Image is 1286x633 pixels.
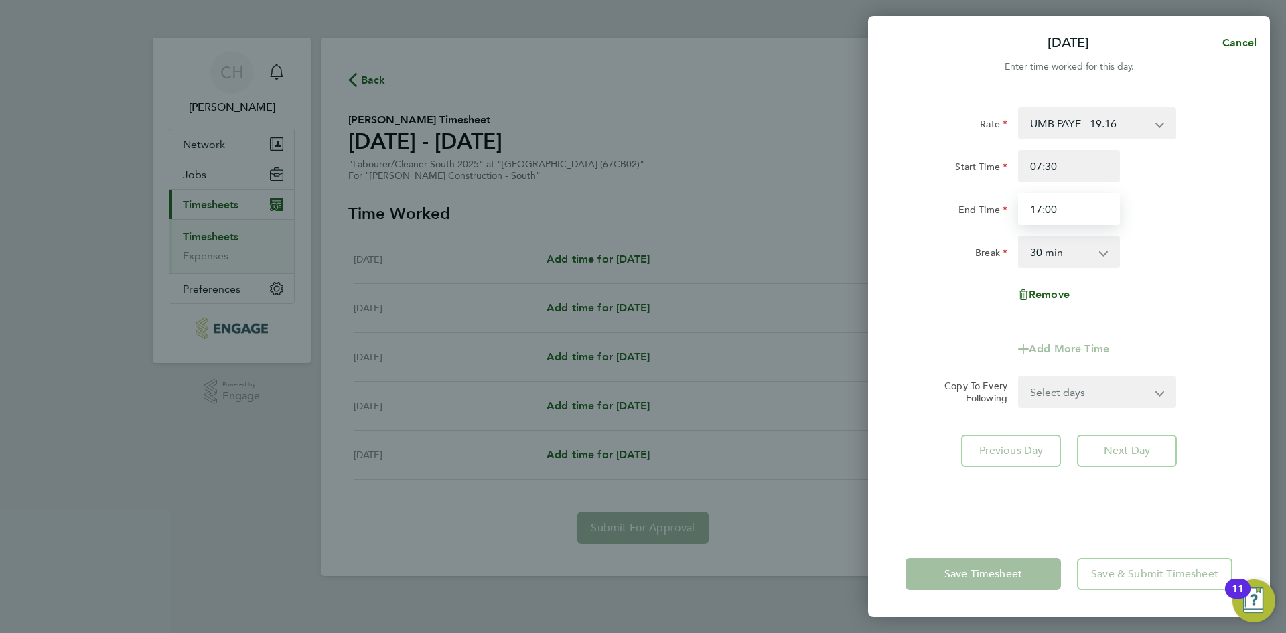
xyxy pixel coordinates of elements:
button: Remove [1018,289,1070,300]
input: E.g. 08:00 [1018,150,1120,182]
span: Cancel [1218,36,1257,49]
div: 11 [1232,589,1244,606]
div: Enter time worked for this day. [868,59,1270,75]
label: Break [975,247,1007,263]
label: Copy To Every Following [934,380,1007,404]
p: [DATE] [1048,33,1089,52]
label: End Time [958,204,1007,220]
button: Cancel [1201,29,1270,56]
label: Rate [980,118,1007,134]
span: Remove [1029,288,1070,301]
label: Start Time [955,161,1007,177]
input: E.g. 18:00 [1018,193,1120,225]
button: Open Resource Center, 11 new notifications [1232,579,1275,622]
